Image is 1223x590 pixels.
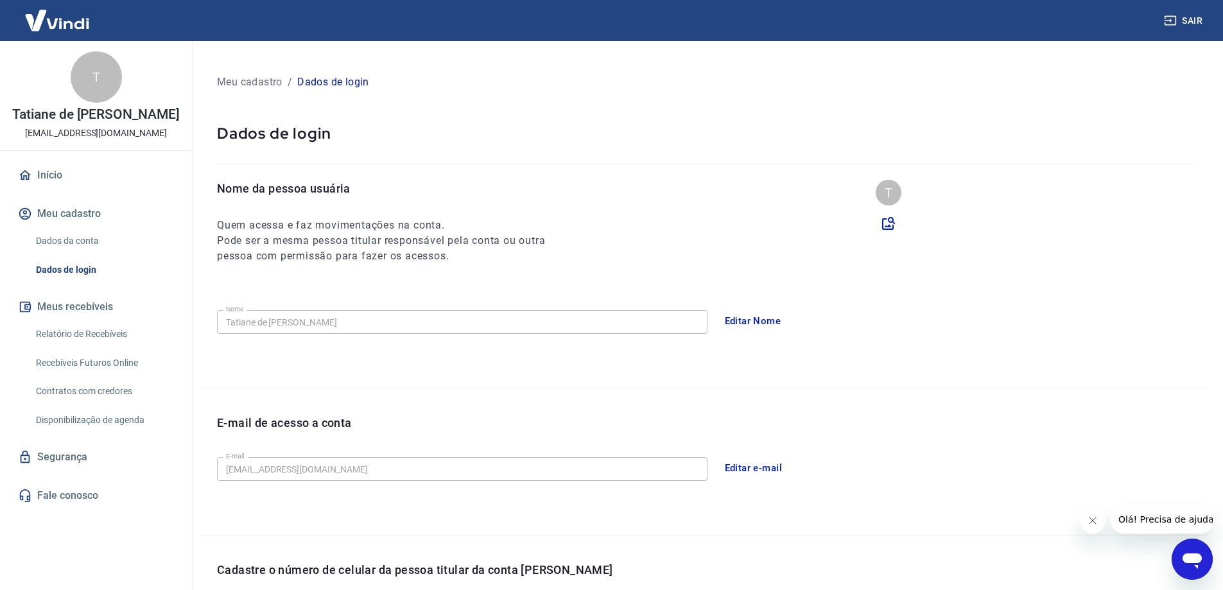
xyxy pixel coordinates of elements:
h6: Quem acessa e faz movimentações na conta. [217,218,569,233]
button: Editar Nome [718,308,788,334]
p: Cadastre o número de celular da pessoa titular da conta [PERSON_NAME] [217,561,1208,578]
a: Dados da conta [31,228,177,254]
p: Tatiane de [PERSON_NAME] [12,108,180,121]
a: Dados de login [31,257,177,283]
button: Meus recebíveis [15,293,177,321]
p: E-mail de acesso a conta [217,414,352,431]
a: Segurança [15,443,177,471]
a: Contratos com credores [31,378,177,404]
p: Nome da pessoa usuária [217,180,569,197]
button: Editar e-mail [718,455,790,482]
iframe: Botão para abrir a janela de mensagens [1172,539,1213,580]
img: Vindi [15,1,99,40]
a: Disponibilização de agenda [31,407,177,433]
a: Recebíveis Futuros Online [31,350,177,376]
div: T [71,51,122,103]
p: / [288,74,292,90]
label: E-mail [226,451,244,461]
p: Dados de login [297,74,369,90]
button: Sair [1161,9,1208,33]
p: [EMAIL_ADDRESS][DOMAIN_NAME] [25,126,167,140]
iframe: Mensagem da empresa [1111,505,1213,534]
a: Relatório de Recebíveis [31,321,177,347]
h6: Pode ser a mesma pessoa titular responsável pela conta ou outra pessoa com permissão para fazer o... [217,233,569,264]
p: Meu cadastro [217,74,282,90]
div: T [876,180,901,205]
span: Olá! Precisa de ajuda? [8,9,108,19]
a: Fale conosco [15,482,177,510]
label: Nome [226,304,244,314]
a: Início [15,161,177,189]
p: Dados de login [217,123,1192,143]
iframe: Fechar mensagem [1080,508,1106,534]
button: Meu cadastro [15,200,177,228]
